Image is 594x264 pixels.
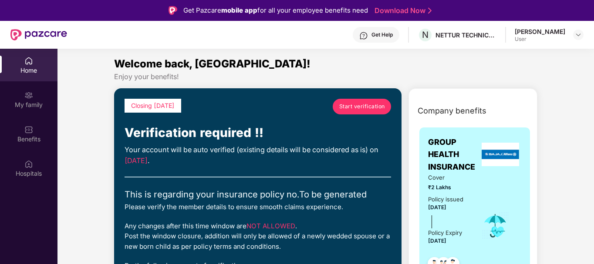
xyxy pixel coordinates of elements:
[24,160,33,168] img: svg+xml;base64,PHN2ZyBpZD0iSG9zcGl0YWxzIiB4bWxucz0iaHR0cDovL3d3dy53My5vcmcvMjAwMC9zdmciIHdpZHRoPS...
[481,211,510,240] img: icon
[515,27,565,36] div: [PERSON_NAME]
[10,29,67,40] img: New Pazcare Logo
[428,195,463,204] div: Policy issued
[125,123,391,142] div: Verification required !!
[482,143,519,166] img: insurerLogo
[428,136,479,173] span: GROUP HEALTH INSURANCE
[131,102,175,109] span: Closing [DATE]
[359,31,368,40] img: svg+xml;base64,PHN2ZyBpZD0iSGVscC0zMngzMiIgeG1sbnM9Imh0dHA6Ly93d3cudzMub3JnLzIwMDAvc3ZnIiB3aWR0aD...
[125,202,391,212] div: Please verify the member details to ensure smooth claims experience.
[114,72,537,81] div: Enjoy your benefits!
[435,31,496,39] div: NETTUR TECHNICAL TRAINING FOUNDATION
[169,6,177,15] img: Logo
[333,99,391,114] a: Start verification
[575,31,582,38] img: svg+xml;base64,PHN2ZyBpZD0iRHJvcGRvd24tMzJ4MzIiIHhtbG5zPSJodHRwOi8vd3d3LnczLm9yZy8yMDAwL3N2ZyIgd2...
[125,156,148,165] span: [DATE]
[428,228,462,237] div: Policy Expiry
[428,204,446,211] span: [DATE]
[221,6,257,14] strong: mobile app
[428,173,469,182] span: Cover
[183,5,368,16] div: Get Pazcare for all your employee benefits need
[428,237,446,244] span: [DATE]
[428,6,432,15] img: Stroke
[24,57,33,65] img: svg+xml;base64,PHN2ZyBpZD0iSG9tZSIgeG1sbnM9Imh0dHA6Ly93d3cudzMub3JnLzIwMDAvc3ZnIiB3aWR0aD0iMjAiIG...
[125,188,391,202] div: This is regarding your insurance policy no. To be generated
[24,125,33,134] img: svg+xml;base64,PHN2ZyBpZD0iQmVuZWZpdHMiIHhtbG5zPSJodHRwOi8vd3d3LnczLm9yZy8yMDAwL3N2ZyIgd2lkdGg9Ij...
[24,91,33,100] img: svg+xml;base64,PHN2ZyB3aWR0aD0iMjAiIGhlaWdodD0iMjAiIHZpZXdCb3g9IjAgMCAyMCAyMCIgZmlsbD0ibm9uZSIgeG...
[422,30,429,40] span: N
[428,183,469,191] span: ₹2 Lakhs
[339,102,385,110] span: Start verification
[371,31,393,38] div: Get Help
[418,105,486,117] span: Company benefits
[246,222,295,230] span: NOT ALLOWED
[125,144,391,167] div: Your account will be auto verified (existing details will be considered as is) on .
[114,57,310,70] span: Welcome back, [GEOGRAPHIC_DATA]!
[515,36,565,43] div: User
[125,221,391,252] div: Any changes after this time window are . Post the window closure, addition will only be allowed o...
[375,6,429,15] a: Download Now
